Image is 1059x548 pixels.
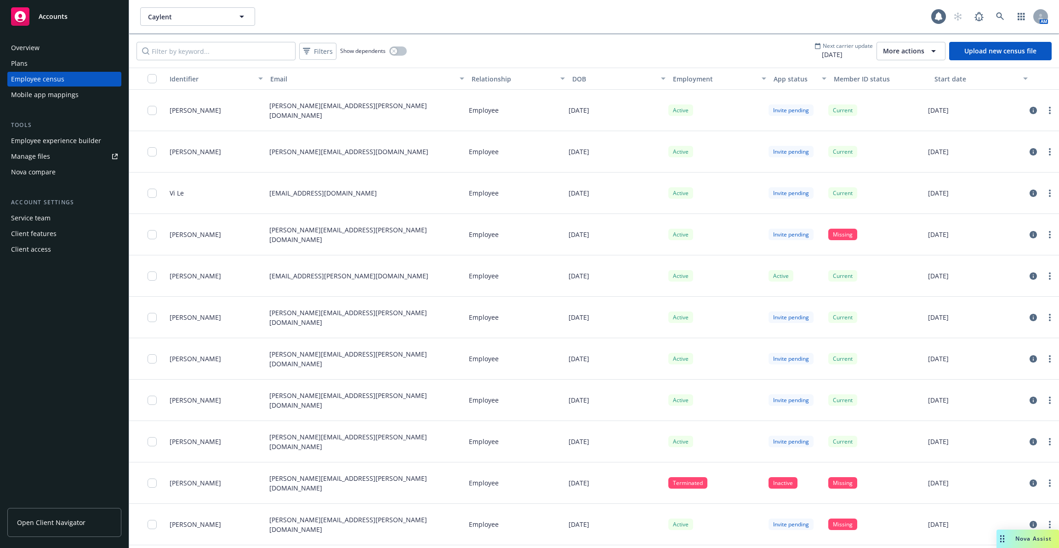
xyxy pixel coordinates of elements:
a: Search [991,7,1009,26]
a: circleInformation [1028,146,1039,157]
div: Terminated [668,477,707,489]
a: circleInformation [1028,436,1039,447]
p: Employee [469,147,499,156]
p: [DATE] [569,105,589,115]
a: Nova compare [7,165,121,179]
div: Missing [828,519,857,530]
p: Employee [469,230,499,239]
div: Current [828,187,857,199]
a: Employee experience builder [7,133,121,148]
p: [DATE] [928,147,949,156]
p: [DATE] [569,271,589,281]
span: [PERSON_NAME] [170,437,221,446]
p: Employee [469,478,499,488]
a: circleInformation [1028,188,1039,199]
span: [PERSON_NAME] [170,271,221,281]
a: circleInformation [1028,519,1039,530]
button: More actions [877,42,945,60]
span: Nova Assist [1015,535,1052,542]
input: Toggle Row Selected [148,354,157,363]
p: [DATE] [928,519,949,529]
span: Filters [301,45,335,58]
p: [PERSON_NAME][EMAIL_ADDRESS][PERSON_NAME][DOMAIN_NAME] [269,515,461,534]
div: Current [828,394,857,406]
span: [PERSON_NAME] [170,230,221,239]
div: Invite pending [769,394,814,406]
a: more [1044,271,1055,282]
p: [DATE] [928,395,949,405]
a: more [1044,519,1055,530]
p: [DATE] [569,147,589,156]
button: Member ID status [830,68,931,90]
a: more [1044,105,1055,116]
div: Current [828,353,857,364]
input: Toggle Row Selected [148,106,157,115]
input: Toggle Row Selected [148,396,157,405]
div: Invite pending [769,436,814,447]
div: Overview [11,40,40,55]
a: more [1044,478,1055,489]
div: Active [668,229,693,240]
div: Service team [11,211,51,225]
p: [PERSON_NAME][EMAIL_ADDRESS][PERSON_NAME][DOMAIN_NAME] [269,308,461,327]
div: Invite pending [769,311,814,323]
div: Employment [673,74,756,84]
input: Toggle Row Selected [148,147,157,156]
span: [PERSON_NAME] [170,478,221,488]
div: Current [828,104,857,116]
span: [PERSON_NAME] [170,312,221,322]
button: Nova Assist [996,530,1059,548]
span: Vi Le [170,188,184,198]
button: Filters [299,43,336,60]
a: Report a Bug [970,7,988,26]
span: [PERSON_NAME] [170,105,221,115]
p: [DATE] [928,478,949,488]
input: Toggle Row Selected [148,479,157,488]
span: [PERSON_NAME] [170,147,221,156]
a: circleInformation [1028,353,1039,364]
p: [DATE] [928,354,949,363]
a: Mobile app mappings [7,87,121,102]
div: Member ID status [834,74,927,84]
div: Invite pending [769,519,814,530]
span: [PERSON_NAME] [170,395,221,405]
div: Manage files [11,149,50,164]
input: Select all [148,74,157,83]
p: Employee [469,271,499,281]
div: Active [668,146,693,157]
input: Toggle Row Selected [148,189,157,198]
input: Toggle Row Selected [148,437,157,446]
div: Inactive [769,477,797,489]
div: Invite pending [769,146,814,157]
a: circleInformation [1028,229,1039,240]
div: Current [828,311,857,323]
p: [PERSON_NAME][EMAIL_ADDRESS][PERSON_NAME][DOMAIN_NAME] [269,473,461,493]
p: [PERSON_NAME][EMAIL_ADDRESS][PERSON_NAME][DOMAIN_NAME] [269,349,461,369]
a: circleInformation [1028,271,1039,282]
div: Active [668,270,693,282]
div: DOB [572,74,655,84]
div: Current [828,436,857,447]
button: App status [770,68,830,90]
input: Toggle Row Selected [148,230,157,239]
a: Switch app [1012,7,1031,26]
div: Current [828,146,857,157]
p: [DATE] [928,188,949,198]
a: Upload new census file [949,42,1052,60]
div: Relationship [472,74,555,84]
a: Employee census [7,72,121,87]
p: [DATE] [928,312,949,322]
p: Employee [469,395,499,405]
div: Active [668,436,693,447]
a: more [1044,353,1055,364]
p: [DATE] [569,519,589,529]
p: [PERSON_NAME][EMAIL_ADDRESS][PERSON_NAME][DOMAIN_NAME] [269,432,461,451]
div: Plans [11,56,28,71]
a: more [1044,395,1055,406]
p: [DATE] [928,271,949,281]
a: more [1044,436,1055,447]
p: [DATE] [928,105,949,115]
a: Client features [7,226,121,241]
div: App status [774,74,816,84]
div: Tools [7,121,121,130]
